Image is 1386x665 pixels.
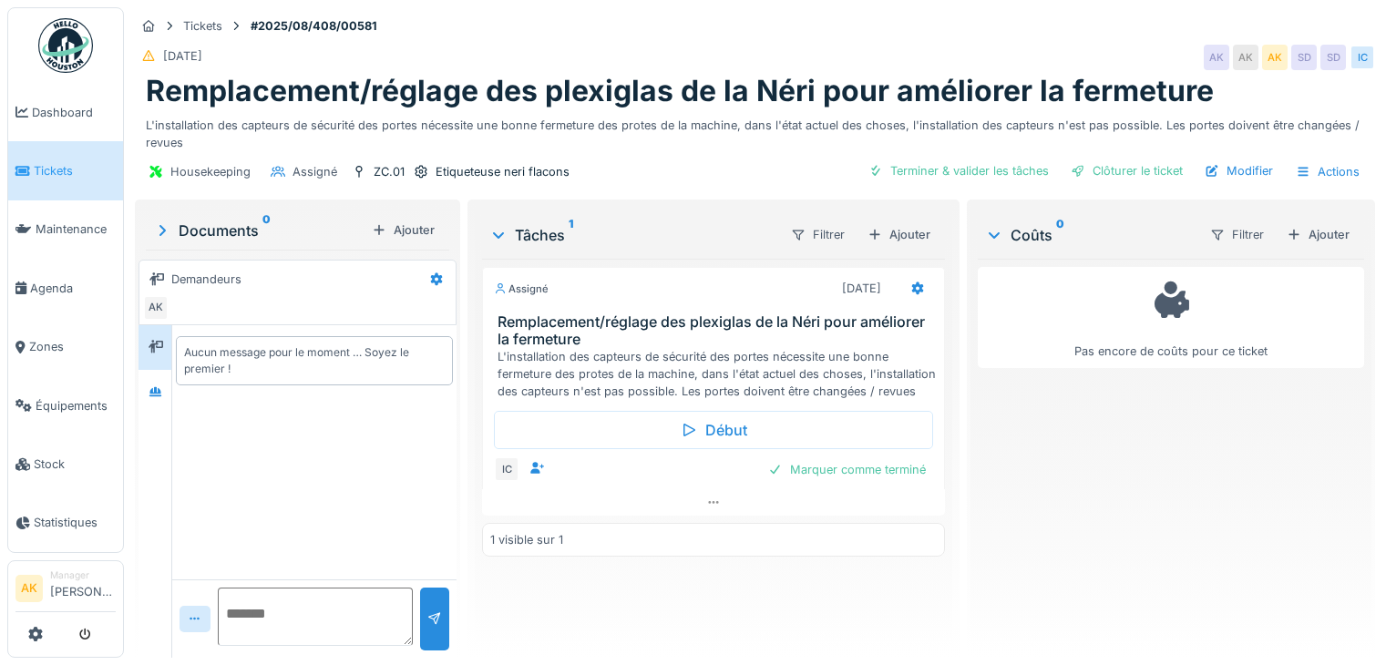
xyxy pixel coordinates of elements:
[1291,45,1317,70] div: SD
[985,224,1195,246] div: Coûts
[1279,222,1357,247] div: Ajouter
[436,163,570,180] div: Etiqueteuse neri flacons
[490,531,563,548] div: 1 visible sur 1
[1350,45,1375,70] div: IC
[364,218,442,242] div: Ajouter
[34,162,116,179] span: Tickets
[146,74,1214,108] h1: Remplacement/réglage des plexiglas de la Néri pour améliorer la fermeture
[243,17,385,35] strong: #2025/08/408/00581
[15,575,43,602] li: AK
[494,411,933,449] div: Début
[183,17,222,35] div: Tickets
[374,163,405,180] div: ZC.01
[8,200,123,259] a: Maintenance
[1320,45,1346,70] div: SD
[143,295,169,321] div: AK
[489,224,775,246] div: Tâches
[8,141,123,199] a: Tickets
[494,281,549,297] div: Assigné
[842,280,881,297] div: [DATE]
[146,109,1364,151] div: L'installation des capteurs de sécurité des portes nécessite une bonne fermeture des protes de la...
[8,318,123,376] a: Zones
[1288,159,1368,185] div: Actions
[783,221,853,248] div: Filtrer
[153,220,364,241] div: Documents
[1056,224,1064,246] sup: 0
[1262,45,1288,70] div: AK
[498,313,937,348] h3: Remplacement/réglage des plexiglas de la Néri pour améliorer la fermeture
[34,455,116,473] span: Stock
[32,104,116,121] span: Dashboard
[8,376,123,435] a: Équipements
[1202,221,1272,248] div: Filtrer
[1197,159,1280,183] div: Modifier
[990,275,1352,360] div: Pas encore de coûts pour ce ticket
[171,271,241,288] div: Demandeurs
[1233,45,1258,70] div: AK
[163,47,202,65] div: [DATE]
[38,18,93,73] img: Badge_color-CXgf-gQk.svg
[494,456,519,482] div: IC
[8,494,123,552] a: Statistiques
[569,224,573,246] sup: 1
[29,338,116,355] span: Zones
[1063,159,1190,183] div: Clôturer le ticket
[50,568,116,608] li: [PERSON_NAME]
[262,220,271,241] sup: 0
[184,344,445,377] div: Aucun message pour le moment … Soyez le premier !
[761,457,933,482] div: Marquer comme terminé
[498,348,937,401] div: L'installation des capteurs de sécurité des portes nécessite une bonne fermeture des protes de la...
[15,568,116,612] a: AK Manager[PERSON_NAME]
[1204,45,1229,70] div: AK
[8,435,123,493] a: Stock
[293,163,337,180] div: Assigné
[50,568,116,582] div: Manager
[860,222,938,247] div: Ajouter
[861,159,1056,183] div: Terminer & valider les tâches
[170,163,251,180] div: Housekeeping
[8,259,123,317] a: Agenda
[30,280,116,297] span: Agenda
[8,83,123,141] a: Dashboard
[36,397,116,414] span: Équipements
[36,220,116,238] span: Maintenance
[34,514,116,531] span: Statistiques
